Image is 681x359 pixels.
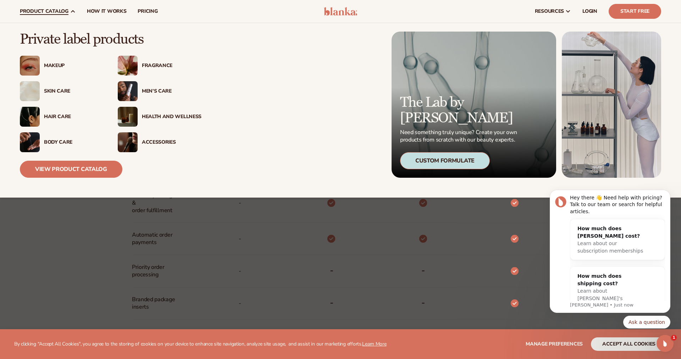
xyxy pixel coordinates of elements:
a: View Product Catalog [20,161,122,178]
a: Male holding moisturizer bottle. Men’s Care [118,81,201,101]
img: Female hair pulled back with clips. [20,107,40,127]
img: Male holding moisturizer bottle. [118,81,138,101]
div: Health And Wellness [142,114,201,120]
p: Private label products [20,32,201,47]
iframe: Intercom notifications message [539,184,681,333]
a: Learn More [362,341,386,347]
span: LOGIN [582,9,597,14]
button: accept all cookies [591,337,667,351]
span: 1 [671,335,677,341]
p: By clicking "Accept All Cookies", you agree to the storing of cookies on your device to enhance s... [14,341,387,347]
div: Skin Care [44,88,104,94]
img: logo [324,7,358,16]
img: Female with makeup brush. [118,132,138,152]
span: pricing [138,9,157,14]
img: Candles and incense on table. [118,107,138,127]
img: Pink blooming flower. [118,56,138,76]
iframe: Intercom live chat [657,335,674,352]
div: Men’s Care [142,88,201,94]
div: Makeup [44,63,104,69]
a: Female with makeup brush. Accessories [118,132,201,152]
a: Female with glitter eye makeup. Makeup [20,56,104,76]
span: product catalog [20,9,68,14]
span: Manage preferences [526,341,583,347]
a: Start Free [609,4,661,19]
img: Female in lab with equipment. [562,32,661,178]
img: Male hand applying moisturizer. [20,132,40,152]
span: resources [535,9,564,14]
a: Cream moisturizer swatch. Skin Care [20,81,104,101]
div: Fragrance [142,63,201,69]
p: The Lab by [PERSON_NAME] [400,95,519,126]
img: Female with glitter eye makeup. [20,56,40,76]
img: Cream moisturizer swatch. [20,81,40,101]
a: Candles and incense on table. Health And Wellness [118,107,201,127]
div: Hair Care [44,114,104,120]
div: Accessories [142,139,201,145]
p: Need something truly unique? Create your own products from scratch with our beauty experts. [400,129,519,144]
a: Pink blooming flower. Fragrance [118,56,201,76]
div: Custom Formulate [400,152,490,169]
a: Male hand applying moisturizer. Body Care [20,132,104,152]
button: Manage preferences [526,337,583,351]
div: Body Care [44,139,104,145]
a: Microscopic product formula. The Lab by [PERSON_NAME] Need something truly unique? Create your ow... [392,32,556,178]
span: How It Works [87,9,127,14]
a: Female hair pulled back with clips. Hair Care [20,107,104,127]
